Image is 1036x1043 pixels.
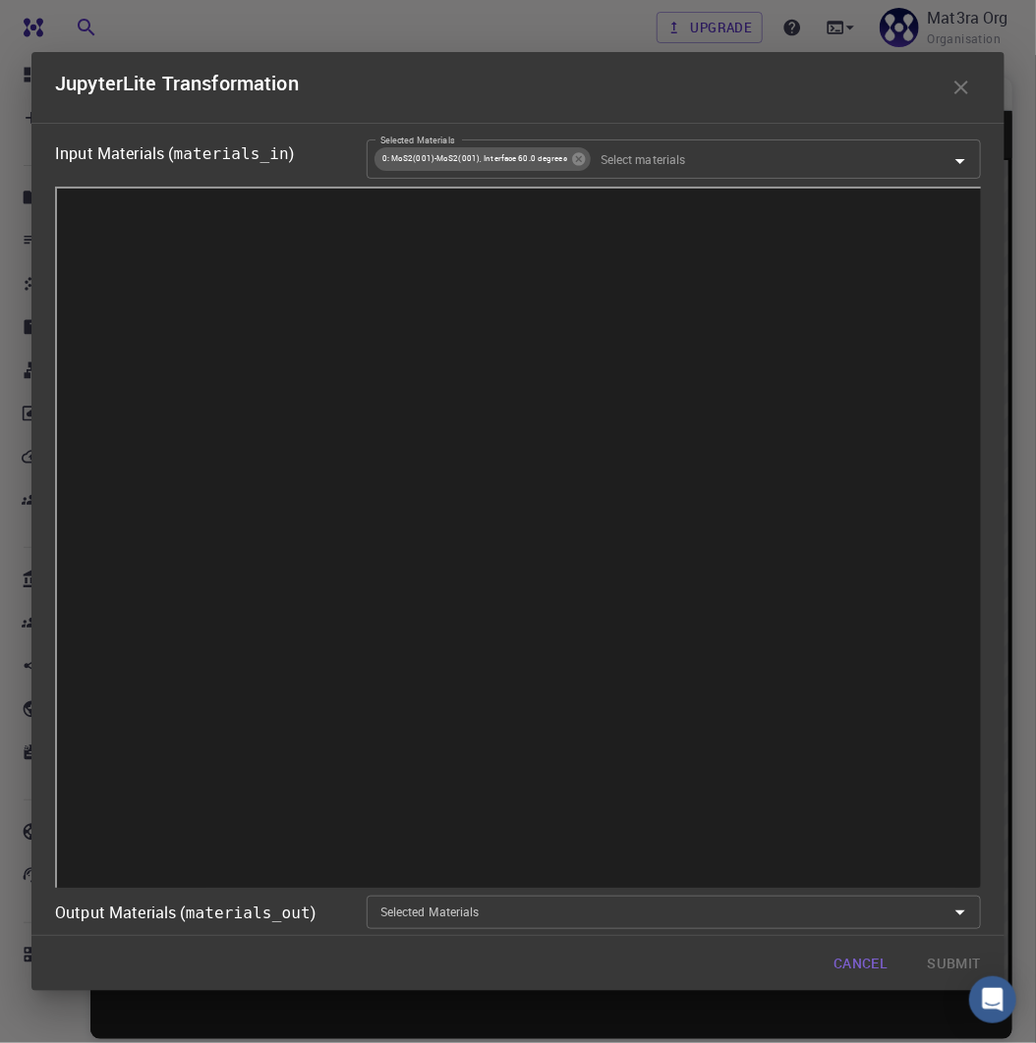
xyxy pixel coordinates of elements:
[41,14,112,31] span: Support
[55,187,985,892] iframe: JupyterLite
[374,150,575,167] span: 0: MoS2(001)-MoS2(001), Interface 60.0 degrees
[818,944,903,983] button: Cancel
[186,904,311,922] code: materials_out
[593,148,917,170] input: Select materials
[373,902,943,923] input: Select materials
[947,899,974,926] button: Open
[174,144,289,163] code: materials_in
[374,147,591,171] div: 0: MoS2(001)-MoS2(001), Interface 60.0 degrees
[947,147,974,175] button: Open
[55,139,359,168] h6: Input Materials ( )
[55,68,299,107] h6: JupyterLite Transformation
[380,134,455,146] label: Selected Materials
[55,899,316,927] h6: Output Materials ( )
[969,976,1016,1023] div: Open Intercom Messenger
